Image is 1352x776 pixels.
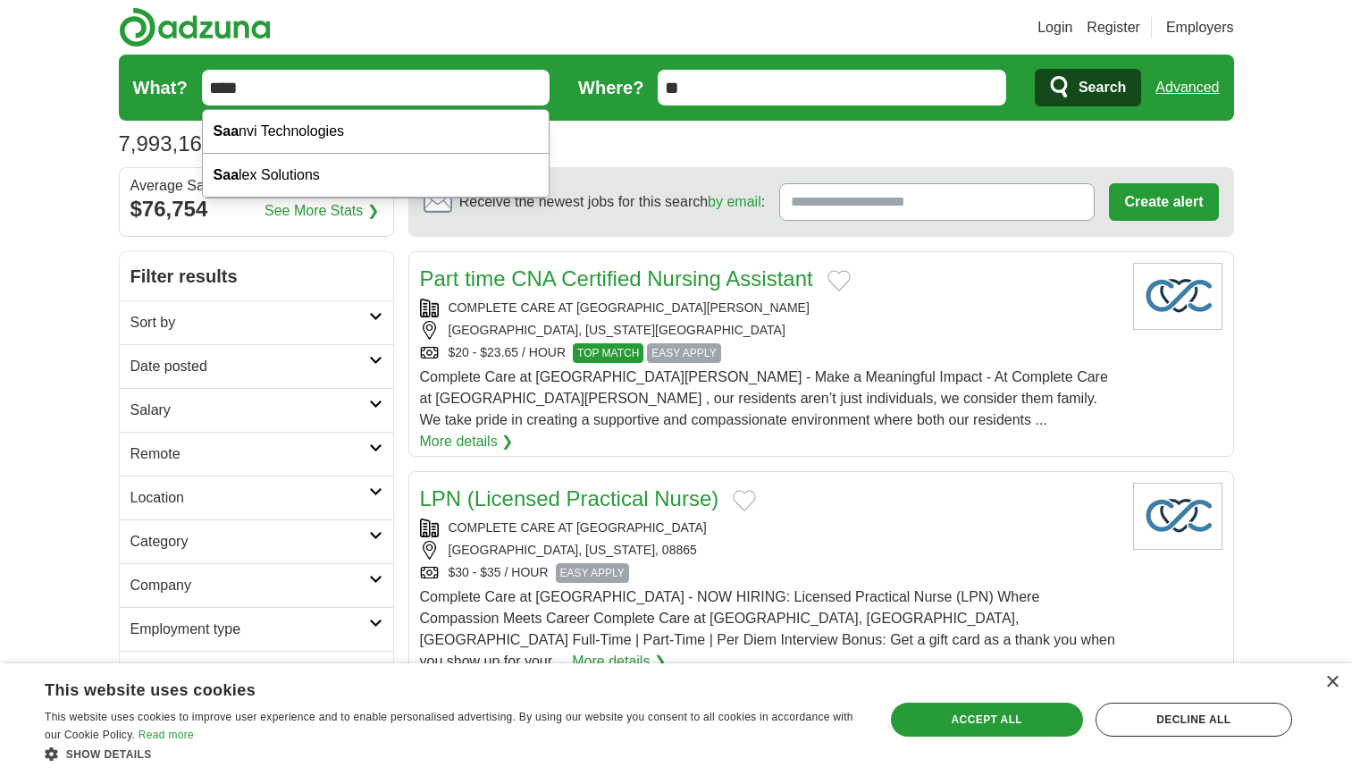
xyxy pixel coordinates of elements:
span: TOP MATCH [573,343,643,363]
h2: Company [130,575,369,596]
h2: Date posted [130,356,369,377]
h2: Employment type [130,619,369,640]
div: Close [1325,676,1339,689]
span: EASY APPLY [556,563,629,583]
a: Company [120,563,393,607]
a: Category [120,519,393,563]
h1: Jobs in [GEOGRAPHIC_DATA] [119,131,511,156]
a: Part time CNA Certified Nursing Assistant [420,266,813,291]
a: by email [708,194,761,209]
a: Register [1087,17,1140,38]
span: 7,993,167 [119,128,214,160]
div: Accept all [891,703,1083,737]
a: More details ❯ [572,651,666,672]
div: $30 - $35 / HOUR [420,563,1119,583]
div: Average Salary [130,179,382,193]
h2: Hours [130,662,369,684]
a: Hours [120,651,393,695]
div: lex Solutions [203,154,550,198]
h2: Sort by [130,312,369,333]
h2: Filter results [120,252,393,300]
a: Employment type [120,607,393,651]
div: nvi Technologies [203,110,550,154]
button: Create alert [1109,183,1218,221]
span: EASY APPLY [647,343,720,363]
label: Where? [578,74,643,101]
label: What? [133,74,188,101]
img: Company logo [1133,263,1222,330]
div: $20 - $23.65 / HOUR [420,343,1119,363]
a: Employers [1166,17,1234,38]
a: Login [1037,17,1072,38]
span: Complete Care at [GEOGRAPHIC_DATA] - NOW HIRING: Licensed Practical Nurse (LPN) Where Compassion ... [420,589,1115,669]
div: This website uses cookies [45,674,815,701]
button: Search [1035,69,1141,106]
span: This website uses cookies to improve user experience and to enable personalised advertising. By u... [45,711,853,741]
div: [GEOGRAPHIC_DATA], [US_STATE], 08865 [420,541,1119,560]
a: Date posted [120,344,393,388]
div: $76,754 [130,193,382,225]
h2: Category [130,531,369,552]
img: Adzuna logo [119,7,271,47]
div: COMPLETE CARE AT [GEOGRAPHIC_DATA][PERSON_NAME] [420,299,1119,317]
button: Add to favorite jobs [733,490,756,511]
span: Complete Care at [GEOGRAPHIC_DATA][PERSON_NAME] - Make a Meaningful Impact - At Complete Care at ... [420,369,1108,427]
a: Read more, opens a new window [139,729,194,741]
a: LPN (Licensed Practical Nurse) [420,486,719,510]
span: Receive the newest jobs for this search : [459,191,765,213]
h2: Salary [130,400,369,421]
h2: Remote [130,443,369,465]
h2: Location [130,487,369,509]
div: COMPLETE CARE AT [GEOGRAPHIC_DATA] [420,519,1119,537]
img: Company logo [1133,483,1222,550]
a: Advanced [1155,70,1219,105]
strong: Saa [214,123,239,139]
strong: Saa [214,167,239,182]
div: [GEOGRAPHIC_DATA], [US_STATE][GEOGRAPHIC_DATA] [420,321,1119,340]
div: Decline all [1096,703,1292,737]
a: See More Stats ❯ [265,200,379,222]
button: Add to favorite jobs [827,270,851,291]
a: Remote [120,432,393,476]
a: Location [120,476,393,519]
span: Show details [66,748,152,761]
a: More details ❯ [420,431,514,452]
a: Sort by [120,300,393,344]
a: Salary [120,388,393,432]
span: Search [1079,70,1126,105]
div: Show details [45,745,860,763]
